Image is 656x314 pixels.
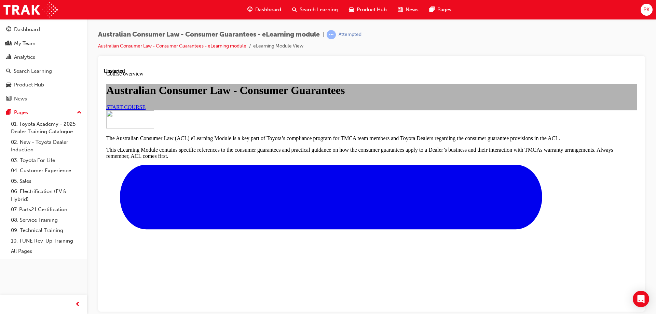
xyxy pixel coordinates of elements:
button: DashboardMy TeamAnalyticsSearch LearningProduct HubNews [3,22,84,106]
h1: Australian Consumer Law - Consumer Guarantees [3,16,533,29]
a: My Team [3,37,84,50]
a: car-iconProduct Hub [343,3,392,17]
span: car-icon [349,5,354,14]
a: search-iconSearch Learning [287,3,343,17]
div: News [14,95,27,103]
a: 02. New - Toyota Dealer Induction [8,137,84,155]
span: Pages [437,6,451,14]
span: guage-icon [247,5,252,14]
span: News [406,6,419,14]
a: Analytics [3,51,84,64]
a: 03. Toyota For Life [8,155,84,166]
span: PK [643,6,650,14]
span: Dashboard [255,6,281,14]
div: Open Intercom Messenger [633,291,649,307]
a: pages-iconPages [424,3,457,17]
img: Trak [3,2,58,17]
span: Australian Consumer Law - Consumer Guarantees - eLearning module [98,31,320,39]
p: This eLearning Module contains specific references to the consumer guarantees and practical guida... [3,79,533,91]
a: News [3,93,84,105]
div: Analytics [14,53,35,61]
div: Product Hub [14,81,44,89]
div: My Team [14,40,36,47]
span: search-icon [6,68,11,74]
button: Pages [3,106,84,119]
a: 01. Toyota Academy - 2025 Dealer Training Catalogue [8,119,84,137]
a: All Pages [8,246,84,257]
div: Attempted [339,31,361,38]
a: START COURSE [3,36,42,42]
span: chart-icon [6,54,11,60]
a: guage-iconDashboard [242,3,287,17]
span: guage-icon [6,27,11,33]
a: 06. Electrification (EV & Hybrid) [8,186,84,204]
a: Product Hub [3,79,84,91]
div: Search Learning [14,67,52,75]
span: Product Hub [357,6,387,14]
span: car-icon [6,82,11,88]
span: prev-icon [75,300,80,309]
p: The Australian Consumer Law (ACL) eLearning Module is a key part of Toyota’s compliance program f... [3,67,533,73]
span: pages-icon [429,5,435,14]
a: 07. Parts21 Certification [8,204,84,215]
span: pages-icon [6,110,11,116]
a: Dashboard [3,23,84,36]
button: PK [641,4,653,16]
a: Australian Consumer Law - Consumer Guarantees - eLearning module [98,43,246,49]
a: Search Learning [3,65,84,78]
span: people-icon [6,41,11,47]
div: Dashboard [14,26,40,33]
li: eLearning Module View [253,42,303,50]
a: 05. Sales [8,176,84,187]
div: Pages [14,109,28,117]
span: up-icon [77,108,82,117]
span: news-icon [398,5,403,14]
a: news-iconNews [392,3,424,17]
span: search-icon [292,5,297,14]
a: 08. Service Training [8,215,84,226]
span: news-icon [6,96,11,102]
span: | [323,31,324,39]
a: 04. Customer Experience [8,165,84,176]
a: 09. Technical Training [8,225,84,236]
a: 10. TUNE Rev-Up Training [8,236,84,246]
span: Search Learning [300,6,338,14]
span: learningRecordVerb_ATTEMPT-icon [327,30,336,39]
span: Course overview [3,3,40,9]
